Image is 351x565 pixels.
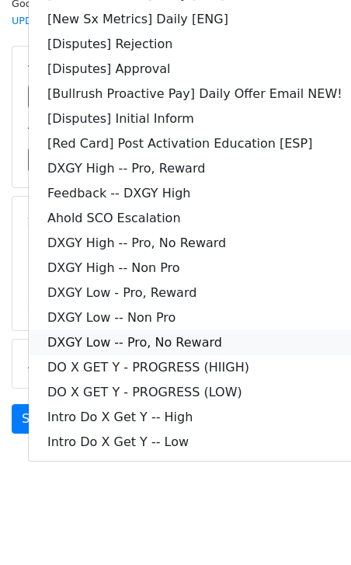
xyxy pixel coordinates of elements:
iframe: Chat Widget [273,490,351,565]
a: Send [12,404,63,434]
